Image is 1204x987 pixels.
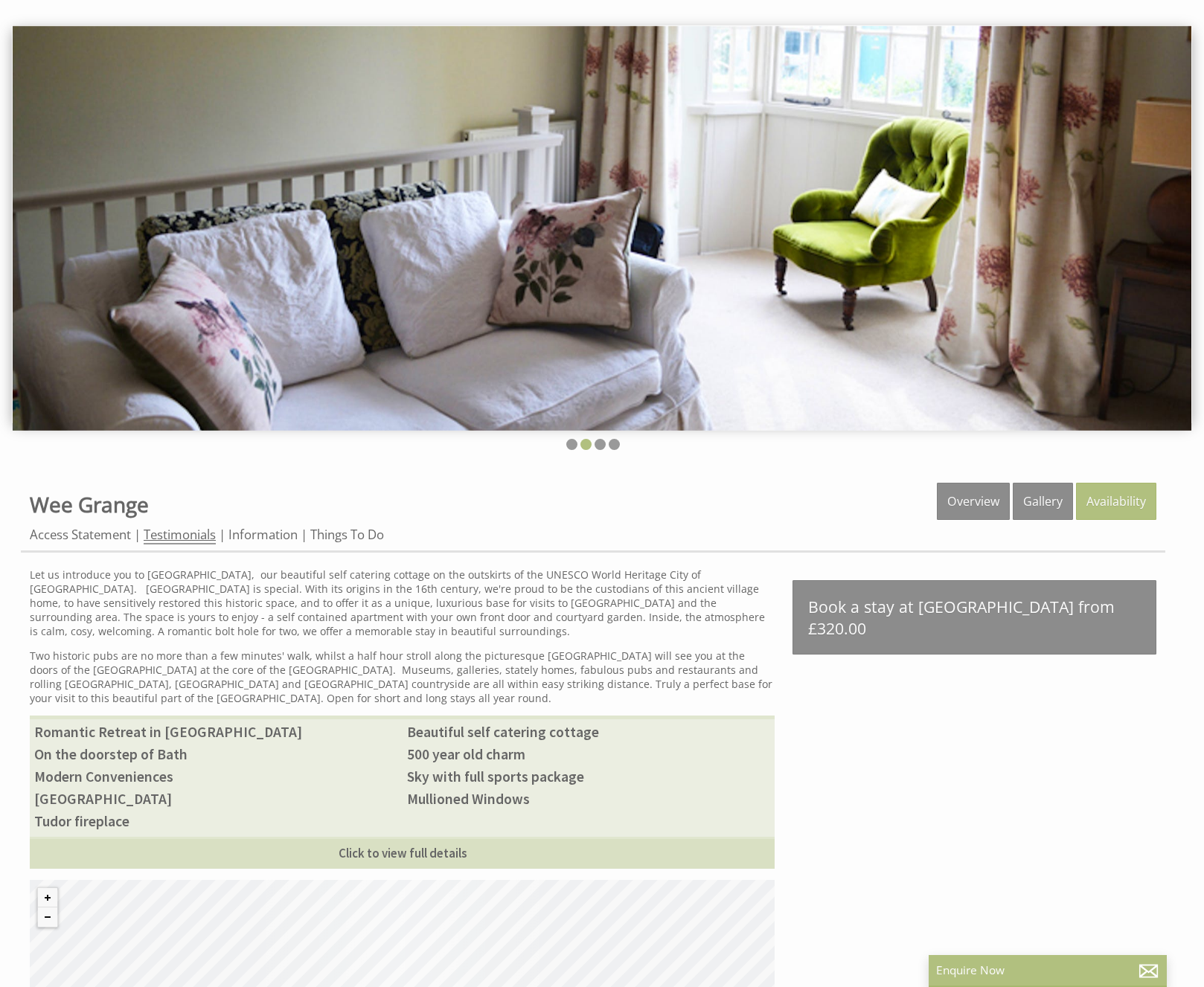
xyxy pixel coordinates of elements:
[30,568,775,638] p: Let us introduce you to [GEOGRAPHIC_DATA], our beautiful self catering cottage on the outskirts o...
[30,490,149,518] a: Wee Grange
[30,788,403,810] li: [GEOGRAPHIC_DATA]
[1013,483,1073,520] a: Gallery
[30,526,131,543] a: Access Statement
[403,788,775,810] li: Mullioned Windows
[937,483,1010,520] a: Overview
[30,721,403,743] li: Romantic Retreat in [GEOGRAPHIC_DATA]
[310,526,384,543] a: Things To Do
[936,962,1159,978] p: Enquire Now
[1076,483,1156,520] a: Availability
[30,765,403,788] li: Modern Conveniences
[38,888,57,907] button: Zoom in
[30,837,775,869] a: Click to view full details
[403,721,775,743] li: Beautiful self catering cottage
[30,810,403,832] li: Tudor fireplace
[30,743,403,765] li: On the doorstep of Bath
[38,907,57,927] button: Zoom out
[30,649,775,705] p: Two historic pubs are no more than a few minutes' walk, whilst a half hour stroll along the pictu...
[403,743,775,765] li: 500 year old charm
[144,526,216,544] a: Testimonials
[403,765,775,788] li: Sky with full sports package
[228,526,298,543] a: Information
[792,580,1156,655] a: Book a stay at [GEOGRAPHIC_DATA] from £320.00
